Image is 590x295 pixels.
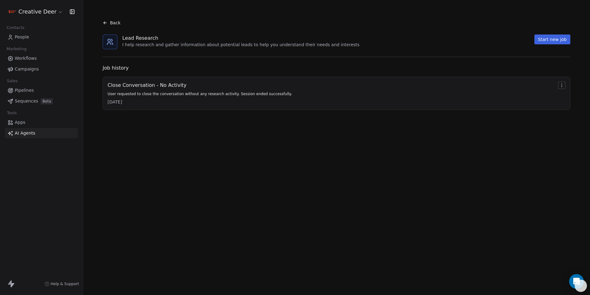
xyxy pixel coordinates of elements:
[5,96,78,106] a: SequencesBeta
[15,55,37,62] span: Workflows
[15,34,29,40] span: People
[122,42,360,48] div: I help research and gather information about potential leads to help you understand their needs a...
[108,99,292,105] div: [DATE]
[7,6,64,17] button: Creative Deer
[45,281,79,286] a: Help & Support
[4,44,29,54] span: Marketing
[5,53,78,63] a: Workflows
[5,85,78,95] a: Pipelines
[110,20,120,26] span: Back
[15,87,34,94] span: Pipelines
[15,98,38,104] span: Sequences
[9,8,16,15] img: Logo%20CD1.pdf%20(1).png
[122,34,360,42] div: Lead Research
[103,64,570,72] div: Job history
[15,130,35,136] span: AI Agents
[4,76,20,86] span: Sales
[15,66,39,72] span: Campaigns
[5,32,78,42] a: People
[41,98,53,104] span: Beta
[5,64,78,74] a: Campaigns
[569,274,584,289] div: Open Intercom Messenger
[5,128,78,138] a: AI Agents
[51,281,79,286] span: Help & Support
[108,91,292,96] div: User requested to close the conversation without any research activity. Session ended successfully.
[4,108,19,118] span: Tools
[15,119,26,126] span: Apps
[534,34,570,44] button: Start new job
[18,8,57,16] span: Creative Deer
[4,23,27,32] span: Contacts
[5,117,78,127] a: Apps
[108,82,292,89] div: Close Conversation - No Activity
